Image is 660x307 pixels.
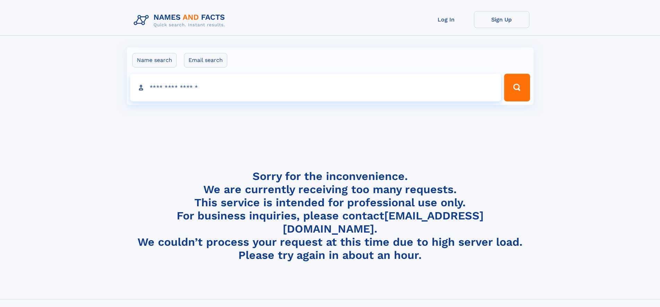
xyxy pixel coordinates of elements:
[131,11,231,30] img: Logo Names and Facts
[184,53,227,67] label: Email search
[132,53,177,67] label: Name search
[504,74,530,101] button: Search Button
[283,209,484,235] a: [EMAIL_ADDRESS][DOMAIN_NAME]
[130,74,501,101] input: search input
[474,11,529,28] a: Sign Up
[131,170,529,262] h4: Sorry for the inconvenience. We are currently receiving too many requests. This service is intend...
[419,11,474,28] a: Log In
